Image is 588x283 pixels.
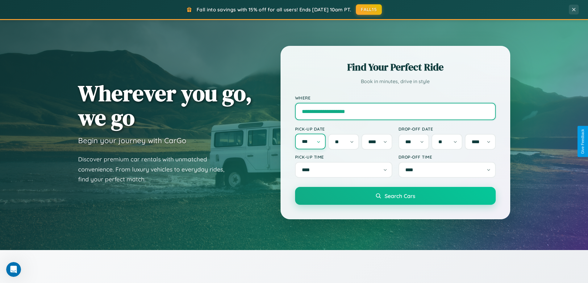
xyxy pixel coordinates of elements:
[78,136,186,145] h3: Begin your journey with CarGo
[6,262,21,277] iframe: Intercom live chat
[581,129,585,154] div: Give Feedback
[295,95,496,100] label: Where
[398,126,496,131] label: Drop-off Date
[398,154,496,160] label: Drop-off Time
[356,4,382,15] button: FALL15
[78,81,252,130] h1: Wherever you go, we go
[295,60,496,74] h2: Find Your Perfect Ride
[78,154,232,184] p: Discover premium car rentals with unmatched convenience. From luxury vehicles to everyday rides, ...
[295,154,392,160] label: Pick-up Time
[295,187,496,205] button: Search Cars
[295,126,392,131] label: Pick-up Date
[197,6,351,13] span: Fall into savings with 15% off for all users! Ends [DATE] 10am PT.
[295,77,496,86] p: Book in minutes, drive in style
[385,192,415,199] span: Search Cars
